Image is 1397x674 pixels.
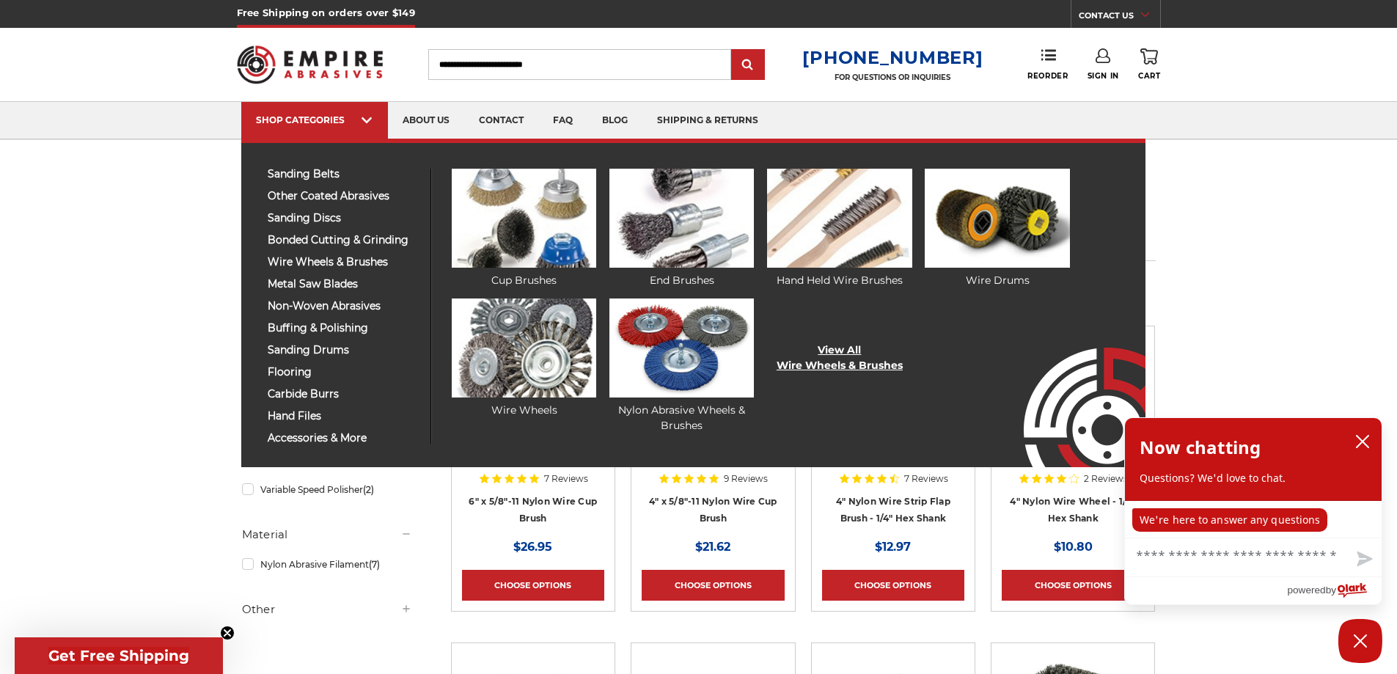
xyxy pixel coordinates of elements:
[609,298,754,433] a: Nylon Abrasive Wheels & Brushes
[802,47,983,68] a: [PHONE_NUMBER]
[802,73,983,82] p: FOR QUESTIONS OR INQUIRIES
[1140,471,1367,486] p: Questions? We'd love to chat.
[925,169,1069,268] img: Wire Drums
[1345,543,1382,576] button: Send message
[997,304,1145,467] img: Empire Abrasives Logo Image
[268,367,419,378] span: flooring
[1027,48,1068,80] a: Reorder
[822,570,964,601] a: Choose Options
[268,213,419,224] span: sanding discs
[268,433,419,444] span: accessories & more
[464,102,538,139] a: contact
[649,496,777,524] a: 4" x 5/8"-11 Nylon Wire Cup Brush
[642,570,784,601] a: Choose Options
[48,647,189,664] span: Get Free Shipping
[1027,71,1068,81] span: Reorder
[1002,570,1144,601] a: Choose Options
[544,475,588,483] span: 7 Reviews
[1079,7,1160,28] a: CONTACT US
[369,559,380,570] span: (7)
[268,235,419,246] span: bonded cutting & grinding
[237,36,384,93] img: Empire Abrasives
[268,257,419,268] span: wire wheels & brushes
[242,526,412,543] h5: Material
[513,540,552,554] span: $26.95
[875,540,911,554] span: $12.97
[452,169,596,288] a: Cup Brushes
[642,102,773,139] a: shipping & returns
[925,169,1069,288] a: Wire Drums
[469,496,597,524] a: 6" x 5/8"-11 Nylon Wire Cup Brush
[609,298,754,398] img: Nylon Abrasive Wheels & Brushes
[695,540,730,554] span: $21.62
[462,570,604,601] a: Choose Options
[1338,619,1382,663] button: Close Chatbox
[609,169,754,288] a: End Brushes
[268,301,419,312] span: non-woven abrasives
[1054,540,1093,554] span: $10.80
[1287,577,1382,604] a: Powered by Olark
[268,169,419,180] span: sanding belts
[1287,581,1325,599] span: powered
[242,477,412,502] a: Variable Speed Polisher
[1124,417,1382,605] div: olark chatbox
[242,601,412,618] h5: Other
[1326,581,1336,599] span: by
[1010,496,1136,524] a: 4" Nylon Wire Wheel - 1/4" Hex Shank
[452,169,596,268] img: Cup Brushes
[1140,433,1261,462] h2: Now chatting
[1125,501,1382,538] div: chat
[1138,48,1160,81] a: Cart
[767,169,912,288] a: Hand Held Wire Brushes
[220,626,235,640] button: Close teaser
[268,411,419,422] span: hand files
[587,102,642,139] a: blog
[1351,431,1374,453] button: close chatbox
[452,298,596,418] a: Wire Wheels
[904,475,948,483] span: 7 Reviews
[388,102,464,139] a: about us
[268,345,419,356] span: sanding drums
[268,389,419,400] span: carbide burrs
[1084,475,1128,483] span: 2 Reviews
[268,323,419,334] span: buffing & polishing
[724,475,768,483] span: 9 Reviews
[538,102,587,139] a: faq
[777,343,903,373] a: View AllWire Wheels & Brushes
[609,169,754,268] img: End Brushes
[15,637,223,674] div: Get Free ShippingClose teaser
[1132,508,1327,532] p: We're here to answer any questions
[268,279,419,290] span: metal saw blades
[452,298,596,398] img: Wire Wheels
[1138,71,1160,81] span: Cart
[256,114,373,125] div: SHOP CATEGORIES
[733,51,763,80] input: Submit
[268,191,419,202] span: other coated abrasives
[767,169,912,268] img: Hand Held Wire Brushes
[242,552,412,577] a: Nylon Abrasive Filament
[1088,71,1119,81] span: Sign In
[836,496,950,524] a: 4" Nylon Wire Strip Flap Brush - 1/4" Hex Shank
[363,484,374,495] span: (2)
